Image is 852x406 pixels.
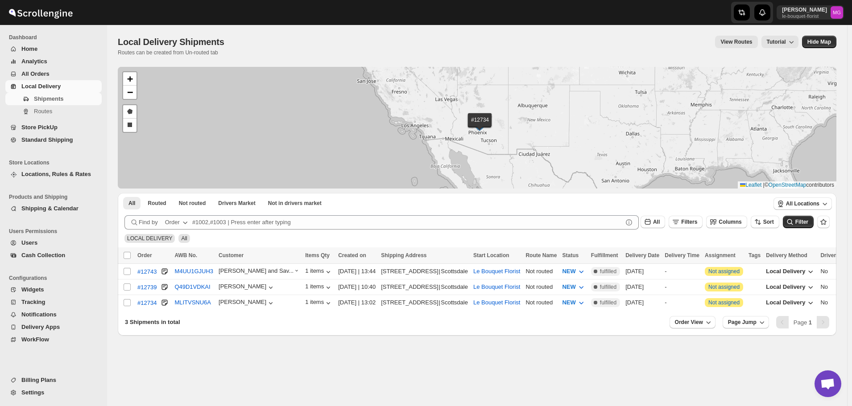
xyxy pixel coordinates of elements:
button: User menu [777,5,844,20]
span: NEW [562,268,575,275]
div: Scottsdale [441,267,468,276]
span: Status [562,252,579,258]
span: | [763,182,765,188]
span: Shipping & Calendar [21,205,79,212]
button: Local Delivery [761,280,820,294]
span: All [653,219,660,225]
div: Scottsdale [441,283,468,291]
div: [DATE] [625,283,659,291]
button: Routed [142,197,171,209]
span: Customer [219,252,244,258]
span: Notifications [21,311,57,318]
a: Zoom in [123,72,136,86]
span: fulfilled [600,283,616,291]
span: Local Delivery [766,268,805,275]
span: Not in drivers market [268,200,322,207]
span: Created on [338,252,366,258]
span: All [181,235,187,242]
button: #12739 [137,283,157,291]
span: AWB No. [174,252,197,258]
button: Shipments [5,93,102,105]
span: Not routed [179,200,206,207]
span: Local Delivery [766,299,805,306]
button: Billing Plans [5,374,102,386]
span: Users [21,239,37,246]
button: Unrouted [174,197,211,209]
span: 3 Shipments in total [125,319,180,325]
button: Le Bouquet Florist [473,268,521,275]
span: Order View [675,319,703,326]
button: Home [5,43,102,55]
nav: Pagination [776,316,829,328]
span: Configurations [9,275,103,282]
span: Assignment [705,252,736,258]
button: 1 items [305,267,333,276]
div: [PERSON_NAME] [219,283,275,292]
span: Tutorial [767,39,786,45]
div: [STREET_ADDRESS] [381,298,438,307]
button: M4UU1GJUH3 [174,268,213,275]
div: - [665,298,699,307]
div: #12743 [137,268,157,275]
text: MG [833,10,841,15]
span: LOCAL DELIVERY [127,235,172,242]
button: #12743 [137,267,157,276]
div: Open chat [815,370,841,397]
a: Leaflet [740,182,761,188]
span: NEW [562,299,575,306]
span: WorkFlow [21,336,49,343]
button: WorkFlow [5,333,102,346]
button: Settings [5,386,102,399]
div: Not routed [525,283,557,291]
button: Local Delivery [761,295,820,310]
span: Store PickUp [21,124,58,131]
div: [DATE] | 10:40 [338,283,376,291]
a: Draw a rectangle [123,119,136,132]
button: Not assigned [708,284,740,290]
span: All Orders [21,70,50,77]
span: + [127,73,133,84]
button: Tutorial [761,36,798,48]
button: Tracking [5,296,102,308]
span: Filters [681,219,697,225]
span: Store Locations [9,159,103,166]
button: Q49D1VDKAI [174,283,210,290]
button: Widgets [5,283,102,296]
div: [DATE] [625,267,659,276]
span: Settings [21,389,44,396]
button: NEW [557,295,591,310]
button: All Locations [773,197,832,210]
span: Shipments [34,95,63,102]
button: 1 items [305,299,333,308]
button: NEW [557,280,591,294]
div: #12734 [137,299,157,306]
span: Tags [749,252,761,258]
button: Routes [5,105,102,118]
span: − [127,86,133,98]
button: Le Bouquet Florist [473,283,521,290]
span: Melody Gluth [831,6,843,19]
span: Shipping Address [381,252,426,258]
div: © contributors [738,181,836,189]
div: Not routed [525,267,557,276]
button: Order View [670,316,716,328]
button: NEW [557,264,591,279]
button: Order [160,215,195,230]
button: Claimable [213,197,261,209]
button: Delivery Apps [5,321,102,333]
div: Order [165,218,180,227]
img: Marker [473,120,487,130]
span: NEW [562,283,575,290]
span: Delivery Apps [21,324,60,330]
span: Start Location [473,252,509,258]
button: Cash Collection [5,249,102,262]
button: [PERSON_NAME] [219,299,275,308]
div: - [665,283,699,291]
button: Locations, Rules & Rates [5,168,102,180]
span: Local Delivery Shipments [118,37,224,47]
button: All Orders [5,68,102,80]
span: Locations, Rules & Rates [21,171,91,177]
span: All [128,200,135,207]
